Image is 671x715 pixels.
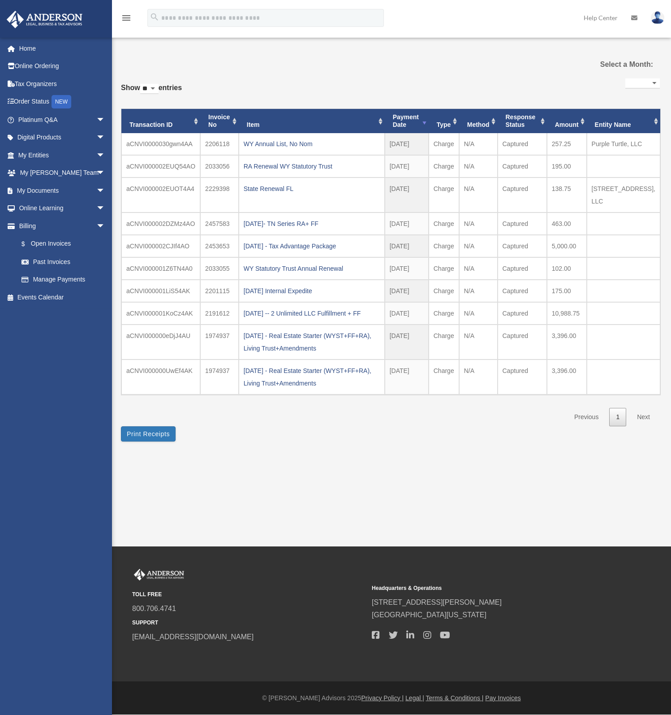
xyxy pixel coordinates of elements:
[121,212,200,235] td: aCNVI000002DZMz4AO
[459,235,498,257] td: N/A
[498,325,547,360] td: Captured
[498,133,547,155] td: Captured
[361,694,404,702] a: Privacy Policy |
[459,302,498,325] td: N/A
[121,133,200,155] td: aCNVI0000030gwn4AA
[459,178,498,212] td: N/A
[6,57,119,75] a: Online Ordering
[200,178,239,212] td: 2229398
[121,13,132,23] i: menu
[6,199,119,217] a: Online Learningarrow_drop_down
[121,155,200,178] td: aCNVI000002EUQ54AO
[200,325,239,360] td: 1974937
[547,109,587,133] th: Amount: activate to sort column ascending
[6,182,119,199] a: My Documentsarrow_drop_down
[96,111,114,129] span: arrow_drop_down
[429,212,459,235] td: Charge
[200,302,239,325] td: 2191612
[132,590,366,599] small: TOLL FREE
[372,584,605,593] small: Headquarters & Operations
[498,212,547,235] td: Captured
[498,109,547,133] th: Response Status: activate to sort column ascending
[112,693,671,704] div: © [PERSON_NAME] Advisors 2025
[6,75,119,93] a: Tax Organizers
[429,178,459,212] td: Charge
[6,129,119,147] a: Digital Productsarrow_drop_down
[244,329,380,355] div: [DATE] - Real Estate Starter (WYST+FF+RA), Living Trust+Amendments
[385,133,429,155] td: [DATE]
[200,133,239,155] td: 2206118
[200,280,239,302] td: 2201115
[547,212,587,235] td: 463.00
[121,235,200,257] td: aCNVI000002CJIf4AO
[121,325,200,360] td: aCNVI000000eDjJ4AU
[385,257,429,280] td: [DATE]
[121,302,200,325] td: aCNVI000001KoCz4AK
[577,58,654,71] label: Select a Month:
[498,178,547,212] td: Captured
[6,164,119,182] a: My [PERSON_NAME] Teamarrow_drop_down
[547,325,587,360] td: 3,396.00
[6,93,119,111] a: Order StatusNEW
[385,178,429,212] td: [DATE]
[244,138,380,150] div: WY Annual List, No Nom
[132,605,176,612] a: 800.706.4741
[459,257,498,280] td: N/A
[244,307,380,320] div: [DATE] -- 2 Unlimited LLC Fulfillment + FF
[459,155,498,178] td: N/A
[609,408,626,426] a: 1
[547,302,587,325] td: 10,988.75
[385,360,429,394] td: [DATE]
[429,257,459,280] td: Charge
[547,155,587,178] td: 195.00
[429,360,459,394] td: Charge
[459,133,498,155] td: N/A
[150,12,159,22] i: search
[498,257,547,280] td: Captured
[200,257,239,280] td: 2033055
[26,238,31,250] span: $
[385,302,429,325] td: [DATE]
[372,598,502,606] a: [STREET_ADDRESS][PERSON_NAME]
[6,217,119,235] a: Billingarrow_drop_down
[587,133,660,155] td: Purple Turtle, LLC
[498,235,547,257] td: Captured
[385,325,429,360] td: [DATE]
[429,133,459,155] td: Charge
[385,235,429,257] td: [DATE]
[244,240,380,252] div: [DATE] - Tax Advantage Package
[547,133,587,155] td: 257.25
[651,11,664,24] img: User Pic
[429,235,459,257] td: Charge
[244,182,380,195] div: State Renewal FL
[429,325,459,360] td: Charge
[385,109,429,133] th: Payment Date: activate to sort column ascending
[498,280,547,302] td: Captured
[485,694,520,702] a: Pay Invoices
[13,235,119,253] a: $Open Invoices
[244,160,380,173] div: RA Renewal WY Statutory Trust
[121,360,200,394] td: aCNVI000000UwEf4AK
[6,39,119,57] a: Home
[547,178,587,212] td: 138.75
[498,360,547,394] td: Captured
[372,611,486,619] a: [GEOGRAPHIC_DATA][US_STATE]
[200,155,239,178] td: 2033056
[96,217,114,235] span: arrow_drop_down
[121,16,132,23] a: menu
[96,182,114,200] span: arrow_drop_down
[244,285,380,297] div: [DATE] Internal Expedite
[96,199,114,218] span: arrow_drop_down
[405,694,424,702] a: Legal |
[121,82,182,103] label: Show entries
[121,257,200,280] td: aCNVI000001Z6TN4A0
[385,280,429,302] td: [DATE]
[568,408,605,426] a: Previous
[459,325,498,360] td: N/A
[140,84,159,94] select: Showentries
[121,280,200,302] td: aCNVI000001LiS54AK
[96,146,114,165] span: arrow_drop_down
[426,694,484,702] a: Terms & Conditions |
[587,178,660,212] td: [STREET_ADDRESS], LLC
[244,262,380,275] div: WY Statutory Trust Annual Renewal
